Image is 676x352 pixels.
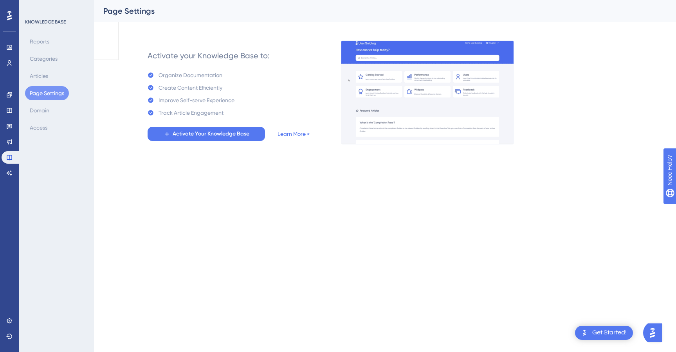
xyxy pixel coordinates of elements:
div: Create Content Efficiently [159,83,222,92]
div: Open Get Started! checklist [575,326,633,340]
div: Improve Self-serve Experience [159,96,234,105]
img: a27db7f7ef9877a438c7956077c236be.gif [341,40,514,144]
button: Access [25,121,52,135]
div: Activate your Knowledge Base to: [148,50,270,61]
button: Categories [25,52,62,66]
iframe: UserGuiding AI Assistant Launcher [643,321,667,345]
div: Get Started! [592,329,627,337]
button: Domain [25,103,54,117]
img: launcher-image-alternative-text [580,328,589,338]
button: Page Settings [25,86,69,100]
div: Page Settings [103,5,647,16]
button: Reports [25,34,54,49]
a: Learn More > [278,129,310,139]
span: Need Help? [18,2,49,11]
div: Organize Documentation [159,70,222,80]
div: Track Article Engagement [159,108,224,117]
div: KNOWLEDGE BASE [25,19,66,25]
span: Activate Your Knowledge Base [173,129,249,139]
button: Articles [25,69,53,83]
button: Activate Your Knowledge Base [148,127,265,141]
